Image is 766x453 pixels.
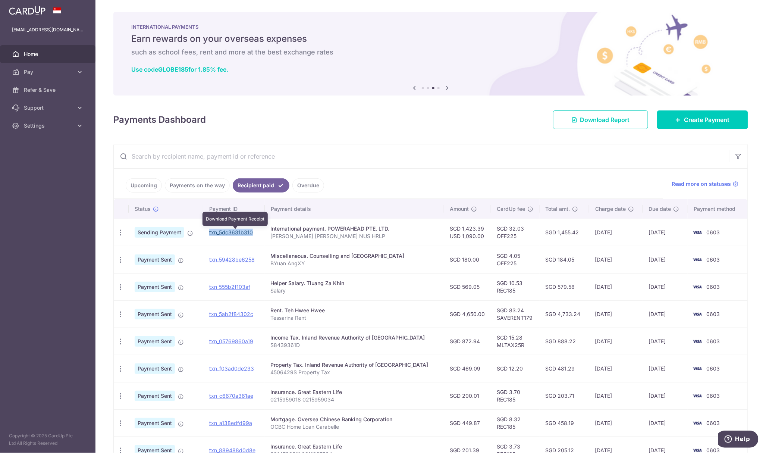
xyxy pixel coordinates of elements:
td: SGD 569.05 [444,273,491,300]
th: Payment ID [203,199,265,219]
td: [DATE] [643,273,688,300]
img: CardUp [9,6,45,15]
td: SGD 872.94 [444,328,491,355]
div: Income Tax. Inland Revenue Authority of [GEOGRAPHIC_DATA] [271,334,438,341]
td: [DATE] [643,382,688,409]
a: Upcoming [126,178,162,193]
span: Due date [649,205,671,213]
input: Search by recipient name, payment id or reference [114,144,730,168]
span: 0603 [706,311,720,317]
div: Property Tax. Inland Revenue Authority of [GEOGRAPHIC_DATA] [271,361,438,369]
img: Bank Card [690,282,705,291]
td: SGD 83.24 SAVERENT179 [491,300,540,328]
p: 0215959018 0215959034 [271,396,438,403]
img: Bank Card [690,310,705,319]
h4: Payments Dashboard [113,113,206,126]
td: [DATE] [589,355,643,382]
td: [DATE] [643,300,688,328]
span: 0603 [706,393,720,399]
a: txn_c6670a361ae [209,393,253,399]
b: GLOBE185 [158,66,188,73]
span: Refer & Save [24,86,73,94]
td: SGD 469.09 [444,355,491,382]
a: Recipient paid [233,178,289,193]
span: 0603 [706,229,720,235]
a: txn_a138edfd99a [209,420,252,426]
td: SGD 579.58 [540,273,589,300]
a: Create Payment [657,110,748,129]
div: Download Payment Receipt [203,212,268,226]
th: Payment details [265,199,444,219]
span: 0603 [706,338,720,344]
p: Tessarina Rent [271,314,438,322]
td: SGD 888.22 [540,328,589,355]
iframe: Opens a widget where you can find more information [718,431,759,449]
span: Read more on statuses [672,180,731,188]
a: Use codeGLOBE185for 1.85% fee. [131,66,228,73]
p: Salary [271,287,438,294]
td: SGD 3.70 REC185 [491,382,540,409]
td: SGD 200.01 [444,382,491,409]
a: txn_5ab2f84302c [209,311,253,317]
td: SGD 449.87 [444,409,491,437]
p: OCBC Home Loan Carabelle [271,423,438,431]
span: Amount [450,205,469,213]
span: Settings [24,122,73,129]
a: Read more on statuses [672,180,739,188]
a: Download Report [553,110,648,129]
td: SGD 32.03 OFF225 [491,219,540,246]
span: Status [135,205,151,213]
div: Rent. Teh Hwee Hwee [271,307,438,314]
img: International Payment Banner [113,12,748,96]
span: Total amt. [546,205,570,213]
div: Mortgage. Oversea Chinese Banking Corporation [271,416,438,423]
span: 0603 [706,365,720,372]
span: Payment Sent [135,336,175,347]
a: Payments on the way [165,178,230,193]
span: Charge date [595,205,626,213]
span: Payment Sent [135,254,175,265]
span: Payment Sent [135,418,175,428]
h6: such as school fees, rent and more at the best exchange rates [131,48,730,57]
td: [DATE] [589,219,643,246]
td: SGD 4.05 OFF225 [491,246,540,273]
td: [DATE] [589,382,643,409]
img: Bank Card [690,255,705,264]
span: 0603 [706,256,720,263]
img: Bank Card [690,391,705,400]
th: Payment method [688,199,748,219]
td: [DATE] [643,409,688,437]
td: [DATE] [589,300,643,328]
td: SGD 15.28 MLTAX25R [491,328,540,355]
div: Helper Salary. Tluang Za Khin [271,279,438,287]
td: [DATE] [589,246,643,273]
span: Home [24,50,73,58]
span: Payment Sent [135,363,175,374]
span: Pay [24,68,73,76]
td: [DATE] [643,246,688,273]
td: SGD 8.32 REC185 [491,409,540,437]
a: txn_59428be6258 [209,256,255,263]
a: txn_5dc3631b310 [209,229,253,235]
span: Support [24,104,73,112]
img: Bank Card [690,228,705,237]
td: SGD 1,455.42 [540,219,589,246]
td: SGD 1,423.39 USD 1,090.00 [444,219,491,246]
td: SGD 203.71 [540,382,589,409]
td: SGD 4,650.00 [444,300,491,328]
div: Miscellaneous. Counselling and [GEOGRAPHIC_DATA] [271,252,438,260]
td: SGD 180.00 [444,246,491,273]
p: [EMAIL_ADDRESS][DOMAIN_NAME] [12,26,84,34]
p: 4506429S Property Tax [271,369,438,376]
p: BYuan AngXY [271,260,438,267]
div: Insurance. Great Eastern Life [271,388,438,396]
span: Sending Payment [135,227,184,238]
a: txn_05769860a19 [209,338,253,344]
img: Bank Card [690,419,705,428]
p: [PERSON_NAME] [PERSON_NAME] NUS HRLP [271,232,438,240]
td: SGD 481.29 [540,355,589,382]
td: SGD 4,733.24 [540,300,589,328]
td: [DATE] [589,273,643,300]
a: txn_555b2f103af [209,284,250,290]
